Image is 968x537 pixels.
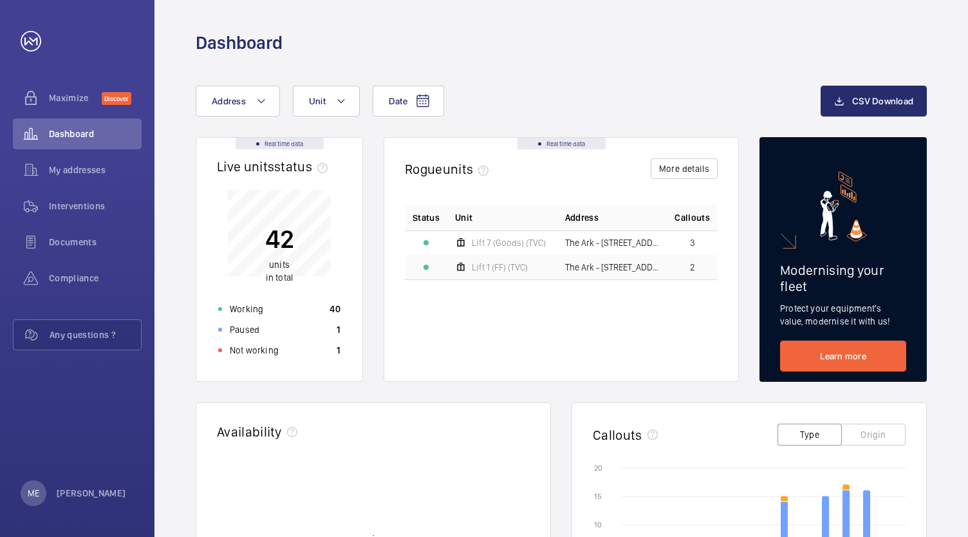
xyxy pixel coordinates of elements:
[565,263,660,272] span: The Ark - [STREET_ADDRESS]
[651,158,718,179] button: More details
[852,96,913,106] span: CSV Download
[217,424,282,440] h2: Availability
[820,171,867,241] img: marketing-card.svg
[57,487,126,500] p: [PERSON_NAME]
[274,158,333,174] span: status
[780,302,906,328] p: Protect your equipment's value, modernise it with us!
[405,161,494,177] h2: Rogue
[337,323,340,336] p: 1
[472,238,546,247] span: Lift 7 (Goods) (TVC)
[780,262,906,294] h2: Modernising your fleet
[373,86,444,117] button: Date
[690,263,695,272] span: 2
[196,31,283,55] h1: Dashboard
[265,223,294,255] p: 42
[309,96,326,106] span: Unit
[443,161,494,177] span: units
[517,138,606,149] div: Real time data
[49,272,142,285] span: Compliance
[269,259,290,270] span: units
[49,164,142,176] span: My addresses
[821,86,927,117] button: CSV Download
[230,344,279,357] p: Not working
[675,211,710,224] span: Callouts
[455,211,472,224] span: Unit
[196,86,280,117] button: Address
[49,200,142,212] span: Interventions
[413,211,440,224] p: Status
[217,158,333,174] h2: Live units
[102,92,131,105] span: Discover
[593,427,642,443] h2: Callouts
[594,520,602,529] text: 10
[472,263,528,272] span: Lift 1 (FF) (TVC)
[212,96,246,106] span: Address
[265,258,294,284] p: in total
[236,138,324,149] div: Real time data
[49,91,102,104] span: Maximize
[841,424,906,446] button: Origin
[49,127,142,140] span: Dashboard
[565,238,660,247] span: The Ark - [STREET_ADDRESS]
[230,323,259,336] p: Paused
[337,344,340,357] p: 1
[594,492,602,501] text: 15
[293,86,360,117] button: Unit
[50,328,141,341] span: Any questions ?
[780,341,906,372] a: Learn more
[777,424,842,446] button: Type
[230,303,263,316] p: Working
[690,238,695,247] span: 3
[49,236,142,249] span: Documents
[594,464,602,473] text: 20
[330,303,340,316] p: 40
[389,96,407,106] span: Date
[565,211,599,224] span: Address
[28,487,39,500] p: ME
